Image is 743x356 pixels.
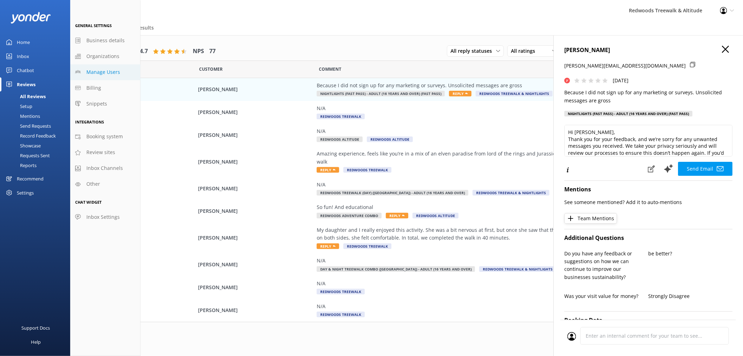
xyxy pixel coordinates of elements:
p: [PERSON_NAME][EMAIL_ADDRESS][DOMAIN_NAME] [564,62,686,70]
div: Showcase [4,141,41,151]
span: Redwoods Treewalk [317,289,365,294]
span: [PERSON_NAME] [198,306,313,314]
p: See someone mentioned? Add it to auto-mentions [564,198,732,206]
span: [PERSON_NAME] [198,131,313,139]
div: Amazing experience, feels like you’re in a mix of an elven paradise from lord of the rings and Ju... [317,150,636,166]
div: All Reviews [4,91,46,101]
a: Organizations [70,49,140,64]
h4: Mentions [564,185,732,194]
span: All reply statuses [451,47,496,55]
div: Nightlights (Fast Pass) - Adult (16 years and over) (Fast Pass) [564,111,692,116]
div: So fun! And educational [317,203,636,211]
button: Team Mentions [564,213,617,224]
span: Day & Night Treewalk Combo ([GEOGRAPHIC_DATA]) - Adult (16 years and over) [317,266,475,272]
span: Inbox Settings [86,213,120,221]
span: [PERSON_NAME] [198,85,313,93]
span: Reply [449,91,472,96]
a: Setup [4,101,70,111]
span: Manage Users [86,68,120,76]
span: Chat Widget [75,199,101,205]
div: Setup [4,101,32,111]
div: My daughter and I really enjoyed this activity. She was a bit nervous at first, but once she saw ... [317,226,636,242]
a: Billing [70,80,140,96]
div: Settings [17,186,34,200]
a: Inbox Channels [70,160,140,176]
a: Reports [4,160,70,170]
div: Support Docs [22,321,50,335]
a: Business details [70,33,140,49]
div: Chatbot [17,63,34,77]
a: Showcase [4,141,70,151]
p: Strongly Disagree [649,292,733,300]
span: Review sites [86,148,115,156]
h4: 4.7 [140,47,148,56]
span: [PERSON_NAME] [198,234,313,242]
div: Help [31,335,41,349]
div: Recommend [17,172,44,186]
h4: Booking Data [564,316,732,325]
img: yonder-white-logo.png [11,12,51,24]
span: Redwoods Treewalk & Nightlights [479,266,556,272]
p: Do you have any feedback or suggestions on how we can continue to improve our businesses sustaina... [564,250,649,281]
span: General Settings [75,23,112,28]
span: Reply [386,213,408,218]
h4: Additional Questions [564,234,732,243]
div: Reports [4,160,37,170]
span: [PERSON_NAME] [198,261,313,268]
span: [PERSON_NAME] [198,108,313,116]
button: Close [722,46,729,53]
div: N/A [317,181,636,189]
img: user_profile.svg [567,332,576,341]
span: Reply [317,243,339,249]
span: Redwoods Treewalk [317,114,365,119]
span: [PERSON_NAME] [198,185,313,192]
div: Send Requests [4,121,51,131]
span: Snippets [86,100,107,108]
a: All Reviews [4,91,70,101]
span: Redwoods Treewalk [317,312,365,317]
h4: 77 [209,47,216,56]
span: Date [199,66,223,72]
div: Mentions [4,111,40,121]
a: Manage Users [70,64,140,80]
span: [PERSON_NAME] [198,158,313,166]
div: Record Feedback [4,131,56,141]
div: Because I did not sign up for any marketing or surveys. Unsolicited messages are gross [317,82,636,89]
span: Organizations [86,52,119,60]
a: Record Feedback [4,131,70,141]
span: All ratings [511,47,539,55]
p: Was your visit value for money? [564,292,649,300]
h4: NPS [193,47,204,56]
button: Send Email [678,162,732,176]
div: N/A [317,303,636,310]
a: Send Requests [4,121,70,131]
div: N/A [317,257,636,265]
div: Home [17,35,30,49]
span: Question [319,66,342,72]
span: Redwoods Altitude [367,136,413,142]
span: Redwoods Treewalk (Day) ([GEOGRAPHIC_DATA]) - Adult (16 years and over) [317,190,468,196]
a: Other [70,176,140,192]
span: Redwoods Altitude [413,213,459,218]
span: Redwoods Treewalk [343,167,392,173]
div: Reviews [17,77,35,91]
div: N/A [317,127,636,135]
a: Booking system [70,129,140,145]
span: Other [86,180,100,188]
span: Reply [317,167,339,173]
div: N/A [317,280,636,287]
a: Review sites [70,145,140,160]
a: Snippets [70,96,140,112]
span: Integrations [75,119,104,125]
p: Because I did not sign up for any marketing or surveys. Unsolicited messages are gross [564,89,732,104]
span: Inbox Channels [86,164,123,172]
span: Billing [86,84,101,92]
h4: [PERSON_NAME] [564,46,732,55]
div: N/A [317,104,636,112]
span: [PERSON_NAME] [198,284,313,291]
span: Redwoods Treewalk & Nightlights [476,91,553,96]
span: Redwoods Treewalk [343,243,392,249]
span: Nightlights (Fast Pass) - Adult (16 years and over) (Fast Pass) [317,91,445,96]
p: be better? [649,250,733,258]
span: [PERSON_NAME] [198,207,313,215]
